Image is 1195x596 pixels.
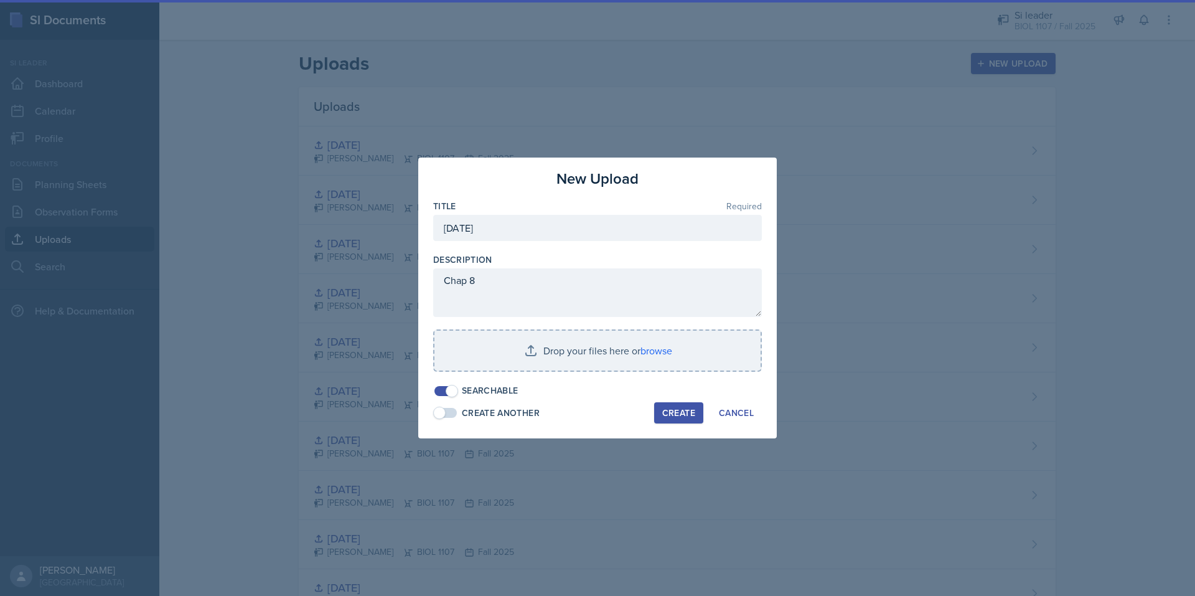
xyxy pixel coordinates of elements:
button: Create [654,402,703,423]
div: Create [662,408,695,418]
button: Cancel [711,402,762,423]
label: Description [433,253,492,266]
div: Searchable [462,384,518,397]
label: Title [433,200,456,212]
div: Cancel [719,408,754,418]
input: Enter title [433,215,762,241]
h3: New Upload [556,168,639,190]
div: Create Another [462,407,540,420]
span: Required [726,202,762,210]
